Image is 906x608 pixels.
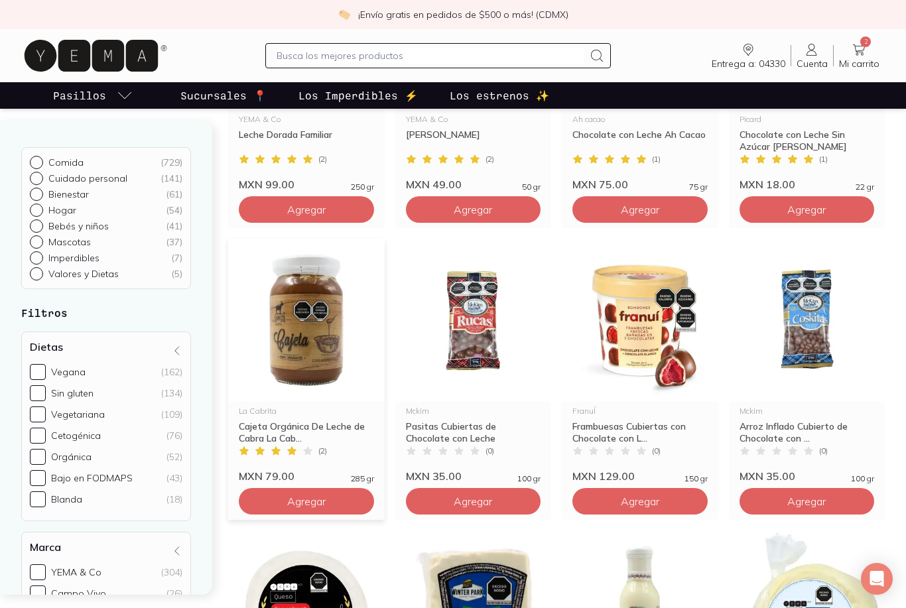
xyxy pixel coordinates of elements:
span: Agregar [454,203,492,216]
div: Leche Dorada Familiar [239,129,374,152]
span: ( 2 ) [318,447,327,455]
input: Bajo en FODMAPS(43) [30,470,46,486]
span: MXN 35.00 [406,469,462,483]
div: ( 41 ) [166,220,182,232]
div: La Cabrita [239,407,374,415]
div: Vegetariana [51,408,105,420]
img: Franui Choco Leche [562,239,718,402]
div: ( 37 ) [166,236,182,248]
p: Bebés y niños [48,220,109,232]
div: ( 5 ) [171,268,182,280]
span: ( 2 ) [485,155,494,163]
span: 100 gr [517,475,541,483]
span: Agregar [287,203,326,216]
input: Vegana(162) [30,364,46,380]
div: ( 61 ) [166,188,182,200]
div: Pasitas Cubiertas de Chocolate con Leche [406,420,541,444]
input: YEMA & Co(304) [30,564,46,580]
div: YEMA & Co [239,115,374,123]
div: (304) [161,566,182,578]
img: 34184 arroz inflado cubierto de chocolate con leche mckim [729,239,885,402]
button: Agregar [740,196,875,223]
a: Cuenta [791,42,833,70]
span: 50 gr [522,183,541,191]
strong: Filtros [21,306,68,319]
span: MXN 75.00 [572,178,628,191]
span: Agregar [621,203,659,216]
div: ( 729 ) [161,156,182,168]
button: Agregar [740,488,875,515]
a: pasillo-todos-link [50,82,135,109]
span: ( 2 ) [318,155,327,163]
span: 285 gr [351,475,374,483]
p: Los Imperdibles ⚡️ [298,88,418,103]
input: Blanda(18) [30,491,46,507]
a: Cajeta Orgánica De Leche de Cabra La CabritaLa CabritaCajeta Orgánica De Leche de Cabra La Cab...... [228,239,385,483]
span: Entrega a: 04330 [712,58,785,70]
span: Agregar [287,495,326,508]
div: Campo Vivo [51,587,106,599]
p: Cuidado personal [48,172,127,184]
div: (109) [161,408,182,420]
input: Campo Vivo(26) [30,585,46,601]
a: 34183 pasitas cubiertas de chocolate con leche mckimMckimPasitas Cubiertas de Chocolate con Leche... [395,239,552,483]
span: MXN 99.00 [239,178,294,191]
div: (43) [166,472,182,484]
p: Mascotas [48,236,91,248]
div: (162) [161,366,182,378]
div: (52) [166,451,182,463]
button: Agregar [572,196,708,223]
div: (26) [166,587,182,599]
div: YEMA & Co [51,566,101,578]
button: Agregar [239,196,374,223]
span: Agregar [787,203,826,216]
a: 34184 arroz inflado cubierto de chocolate con leche mckimMckimArroz Inflado Cubierto de Chocolate... [729,239,885,483]
span: 100 gr [851,475,874,483]
span: ( 0 ) [652,447,661,455]
span: 250 gr [351,183,374,191]
div: (18) [166,493,182,505]
a: Entrega a: 04330 [706,42,791,70]
div: ( 7 ) [171,252,182,264]
span: 150 gr [684,475,708,483]
button: Agregar [406,488,541,515]
a: Franui Choco LecheFranuÍFrambuesas Cubiertas con Chocolate con L...(0)MXN 129.00150 gr [562,239,718,483]
a: Los Imperdibles ⚡️ [296,82,421,109]
button: Agregar [239,488,374,515]
span: MXN 129.00 [572,469,635,483]
p: Imperdibles [48,252,99,264]
a: Sucursales 📍 [178,82,269,109]
span: Mi carrito [839,58,879,70]
span: ( 1 ) [652,155,661,163]
div: Bajo en FODMAPS [51,472,133,484]
span: 2 [860,36,871,47]
input: Vegetariana(109) [30,406,46,422]
div: Mckim [740,407,875,415]
div: Blanda [51,493,82,505]
div: Sin gluten [51,387,94,399]
div: FranuÍ [572,407,708,415]
div: Mckim [406,407,541,415]
a: Los estrenos ✨ [447,82,552,109]
button: Agregar [572,488,708,515]
p: Hogar [48,204,76,216]
span: MXN 18.00 [740,178,795,191]
p: Pasillos [53,88,106,103]
div: Open Intercom Messenger [861,563,893,595]
span: MXN 35.00 [740,469,795,483]
p: Valores y Dietas [48,268,119,280]
span: ( 1 ) [819,155,828,163]
a: 2Mi carrito [834,42,885,70]
span: MXN 49.00 [406,178,462,191]
div: Frambuesas Cubiertas con Chocolate con L... [572,420,708,444]
div: Dietas [21,332,191,521]
div: Ah cacao [572,115,708,123]
input: Busca los mejores productos [277,48,584,64]
div: Chocolate con Leche Sin Azúcar [PERSON_NAME] [740,129,875,152]
span: Agregar [621,495,659,508]
span: Agregar [787,495,826,508]
div: Cetogénica [51,430,101,442]
div: ( 54 ) [166,204,182,216]
p: ¡Envío gratis en pedidos de $500 o más! (CDMX) [358,8,568,21]
img: 34183 pasitas cubiertas de chocolate con leche mckim [395,239,552,402]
